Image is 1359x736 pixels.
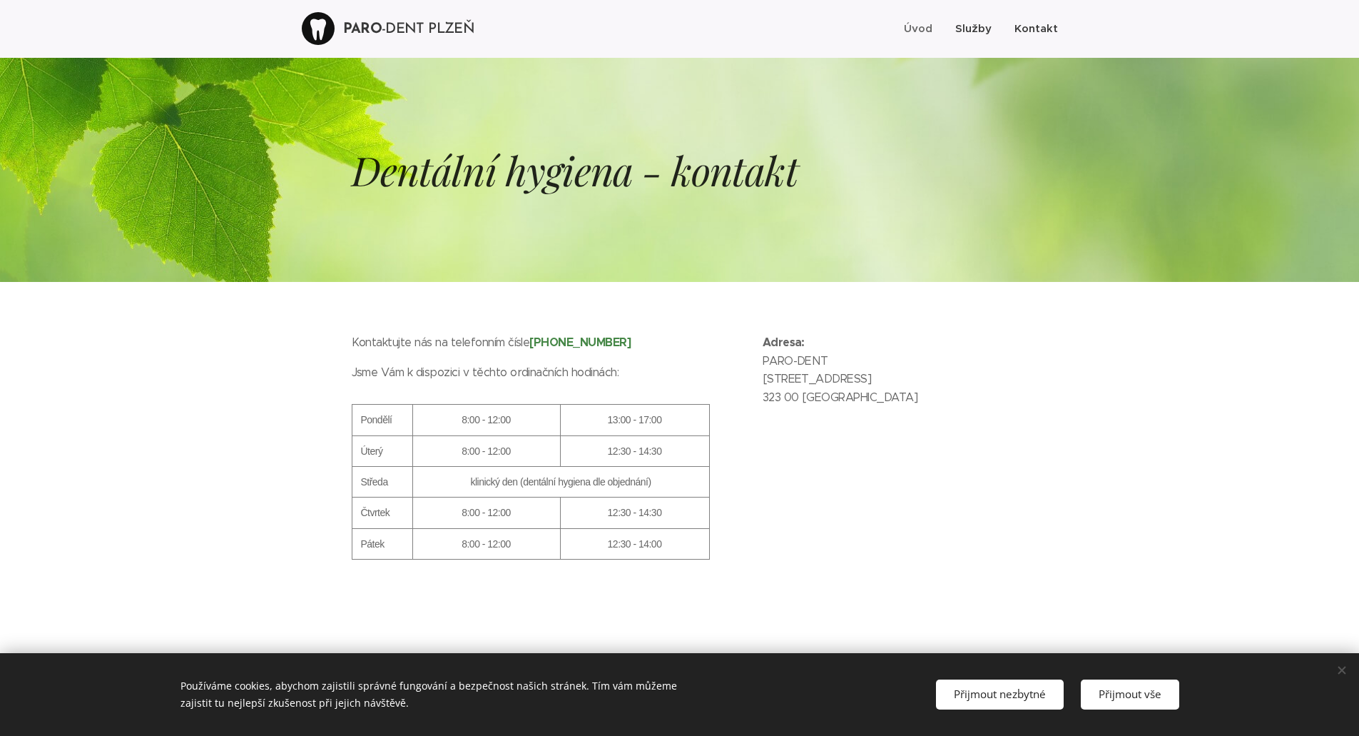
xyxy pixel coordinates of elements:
[529,335,631,350] strong: [PHONE_NUMBER]
[904,21,932,35] span: Úvod
[352,143,798,196] em: Dentální hygiena - kontakt
[412,405,560,435] th: 8:00 - 12:00
[560,498,709,528] td: 12:30 - 14:30
[1099,687,1161,701] span: Přijmout vše
[560,435,709,466] td: 12:30 - 14:30
[560,528,709,559] td: 12:30 - 14:00
[412,435,560,466] td: 8:00 - 12:00
[352,405,412,435] th: Pondělí
[352,435,412,466] td: Úterý
[763,335,805,350] strong: Adresa:
[955,21,992,35] span: Služby
[412,498,560,528] td: 8:00 - 12:00
[936,680,1064,709] button: Přijmout nezbytné
[352,498,412,528] td: Čtvrtek
[1014,21,1058,35] span: Kontakt
[1081,680,1179,709] button: Přijmout vše
[763,333,1008,416] p: PARO-DENT [STREET_ADDRESS] 323 00 [GEOGRAPHIC_DATA]
[302,10,478,47] a: PARO-DENT PLZEŇ
[352,528,412,559] td: Pátek
[900,11,1058,46] ul: Menu
[352,333,734,363] p: Kontaktujte nás na telefonním čísle
[352,363,734,382] p: Jsme Vám k dispozici v těchto ordinačních hodinách:
[560,405,709,435] th: 13:00 - 17:00
[180,667,730,722] div: Používáme cookies, abychom zajistili správné fungování a bezpečnost našich stránek. Tím vám můžem...
[412,466,709,497] td: klinický den (dentální hygiena dle objednání)
[352,466,412,497] td: Středa
[412,528,560,559] td: 8:00 - 12:00
[954,687,1046,701] span: Přijmout nezbytné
